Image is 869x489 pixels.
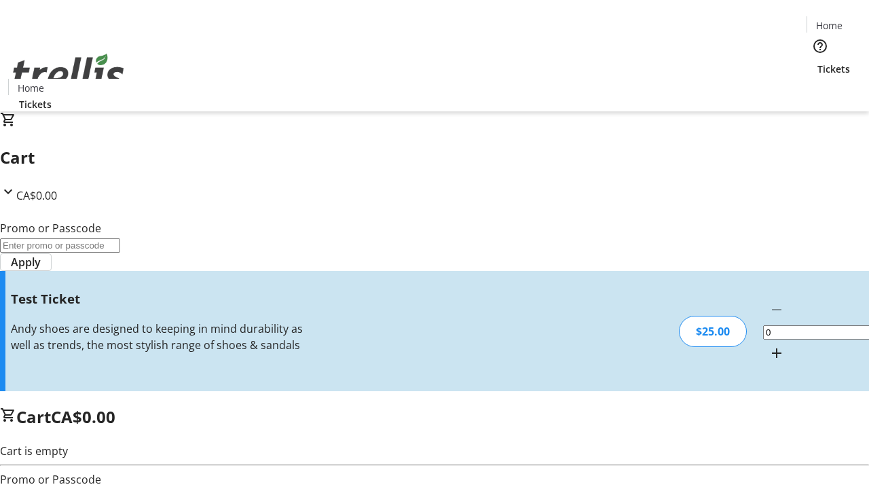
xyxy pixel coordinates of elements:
a: Tickets [807,62,861,76]
h3: Test Ticket [11,289,308,308]
span: Home [816,18,843,33]
div: $25.00 [679,316,747,347]
span: Tickets [817,62,850,76]
span: Home [18,81,44,95]
a: Home [9,81,52,95]
a: Home [807,18,851,33]
span: Apply [11,254,41,270]
div: Andy shoes are designed to keeping in mind durability as well as trends, the most stylish range o... [11,321,308,353]
span: CA$0.00 [16,188,57,203]
button: Cart [807,76,834,103]
span: CA$0.00 [51,405,115,428]
button: Help [807,33,834,60]
span: Tickets [19,97,52,111]
a: Tickets [8,97,62,111]
img: Orient E2E Organization TZ0e4Lxq4E's Logo [8,39,129,107]
button: Increment by one [763,340,790,367]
